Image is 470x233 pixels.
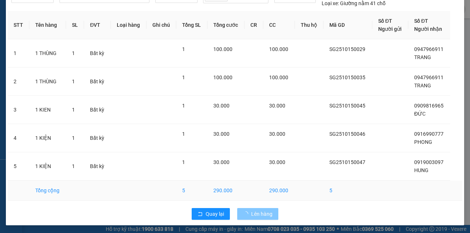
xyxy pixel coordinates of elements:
span: TRANG [414,54,431,60]
span: 100.000 [269,74,288,80]
span: 0947966911 [414,74,444,80]
span: SG2510150035 [329,74,365,80]
span: 1 [182,103,185,109]
span: 0916990777 [414,131,444,137]
span: 30.000 [269,159,285,165]
th: Tên hàng [29,11,66,39]
td: 2 [8,68,29,96]
td: Bất kỳ [84,39,111,68]
td: 5 [323,181,372,201]
span: 1 [182,46,185,52]
span: 1 [182,159,185,165]
td: Bất kỳ [84,124,111,152]
th: Loại hàng [111,11,147,39]
td: 290.000 [207,181,245,201]
span: 1 [72,163,75,169]
span: ĐỨC [414,111,426,117]
span: 100.000 [269,46,288,52]
span: 30.000 [213,131,229,137]
span: 100.000 [213,74,232,80]
td: 5 [8,152,29,181]
td: Bất kỳ [84,96,111,124]
span: rollback [198,211,203,217]
span: 1 [72,107,75,113]
span: 0909816965 [414,103,444,109]
th: Ghi chú [147,11,177,39]
td: 1 KIỆN [29,152,66,181]
span: SG2510150046 [329,131,365,137]
span: 30.000 [269,103,285,109]
td: 1 THÙNG [29,39,66,68]
th: STT [8,11,29,39]
span: Số ĐT [414,18,428,24]
th: Mã GD [323,11,372,39]
td: Bất kỳ [84,152,111,181]
span: PHONG [414,139,432,145]
th: Thu hộ [295,11,324,39]
span: TRANG [414,83,431,88]
span: HUNG [414,167,429,173]
span: 30.000 [213,103,229,109]
span: Số ĐT [378,18,392,24]
span: SG2510150047 [329,159,365,165]
td: 1 KIEN [29,96,66,124]
th: SL [66,11,84,39]
th: ĐVT [84,11,111,39]
td: Tổng cộng [29,181,66,201]
span: 1 [72,79,75,84]
span: 1 [182,74,185,80]
span: Người gửi [378,26,402,32]
span: 1 [72,50,75,56]
td: 4 [8,124,29,152]
span: Quay lại [206,210,224,218]
span: 100.000 [213,46,232,52]
td: 1 THÙNG [29,68,66,96]
span: loading [243,211,251,216]
td: 5 [176,181,207,201]
span: 1 [182,131,185,137]
span: Lên hàng [251,210,272,218]
td: Bất kỳ [84,68,111,96]
span: 30.000 [269,131,285,137]
span: SG2510150029 [329,46,365,52]
span: Người nhận [414,26,442,32]
th: CR [245,11,263,39]
td: 1 KIỆN [29,124,66,152]
span: 0947966911 [414,46,444,52]
th: CC [263,11,295,39]
button: Lên hàng [237,208,278,220]
span: SG2510150045 [329,103,365,109]
td: 290.000 [263,181,295,201]
button: rollbackQuay lại [192,208,230,220]
td: 3 [8,96,29,124]
th: Tổng cước [207,11,245,39]
span: 0919003097 [414,159,444,165]
th: Tổng SL [176,11,207,39]
span: 30.000 [213,159,229,165]
td: 1 [8,39,29,68]
span: 1 [72,135,75,141]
